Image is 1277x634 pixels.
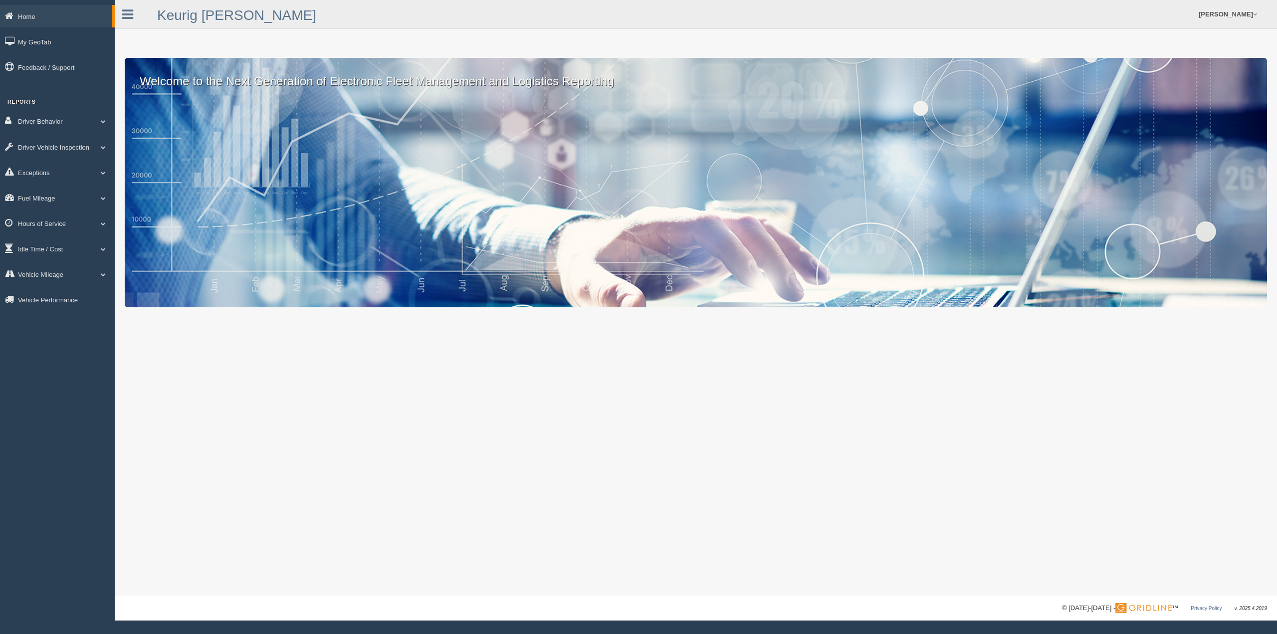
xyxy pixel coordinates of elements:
img: Gridline [1115,603,1172,613]
div: © [DATE]-[DATE] - ™ [1062,603,1267,614]
span: v. 2025.4.2019 [1235,606,1267,611]
p: Welcome to the Next Generation of Electronic Fleet Management and Logistics Reporting [125,58,1267,90]
a: Privacy Policy [1191,606,1222,611]
a: Keurig [PERSON_NAME] [157,7,316,23]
